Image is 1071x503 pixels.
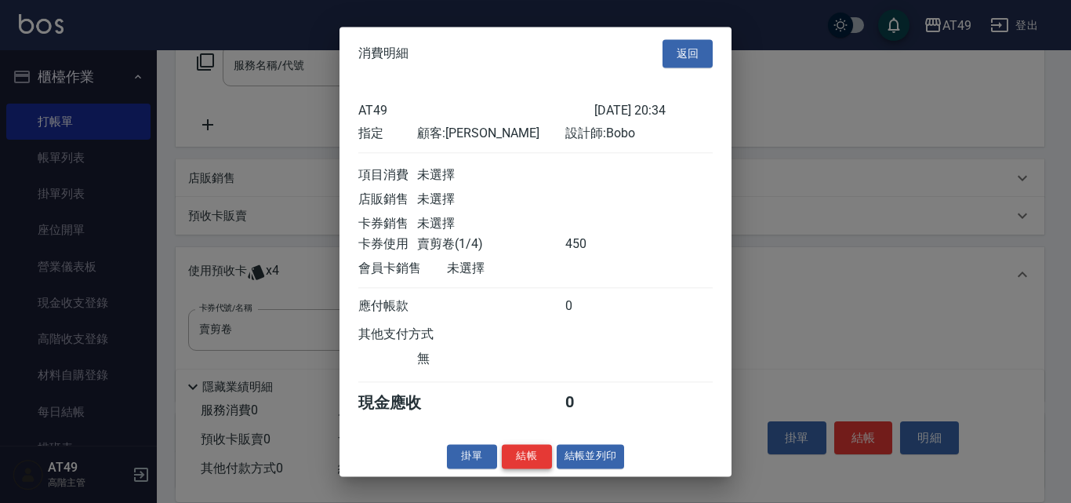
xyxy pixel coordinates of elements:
div: 設計師: Bobo [565,126,713,142]
div: 其他支付方式 [358,326,477,343]
div: 卡券使用 [358,236,417,253]
div: AT49 [358,103,594,118]
button: 掛單 [447,444,497,468]
div: 項目消費 [358,167,417,184]
div: 顧客: [PERSON_NAME] [417,126,565,142]
div: 未選擇 [417,216,565,232]
div: 未選擇 [447,261,594,277]
div: 未選擇 [417,191,565,208]
div: 450 [565,236,624,253]
div: 未選擇 [417,167,565,184]
div: 無 [417,351,565,367]
div: 0 [565,392,624,414]
button: 結帳並列印 [557,444,625,468]
div: 店販銷售 [358,191,417,208]
div: 應付帳款 [358,298,417,315]
div: 現金應收 [358,392,447,414]
div: 賣剪卷(1/4) [417,236,565,253]
button: 結帳 [502,444,552,468]
div: 卡券銷售 [358,216,417,232]
div: 0 [565,298,624,315]
div: 會員卡銷售 [358,261,447,277]
div: [DATE] 20:34 [594,103,713,118]
div: 指定 [358,126,417,142]
button: 返回 [663,39,713,68]
span: 消費明細 [358,46,408,61]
